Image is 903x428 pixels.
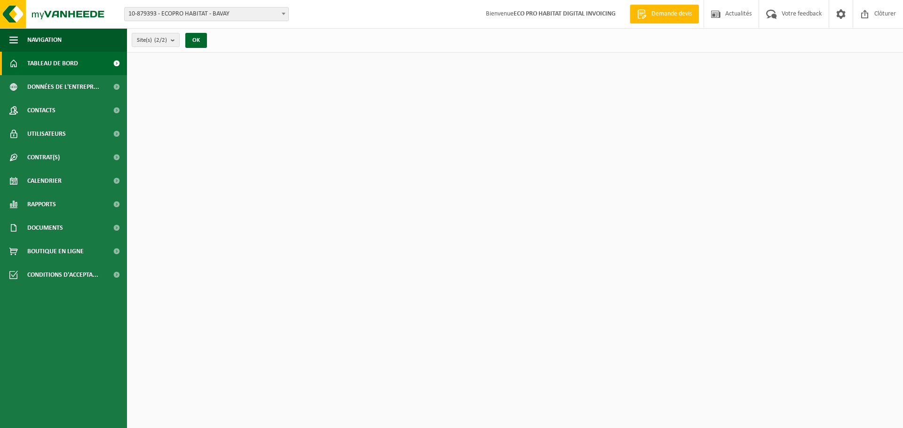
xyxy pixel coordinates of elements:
span: Demande devis [649,9,694,19]
button: OK [185,33,207,48]
count: (2/2) [154,37,167,43]
span: Boutique en ligne [27,240,84,263]
a: Demande devis [630,5,699,23]
span: 10-879393 - ECOPRO HABITAT - BAVAY [125,8,288,21]
span: Contrat(s) [27,146,60,169]
span: Site(s) [137,33,167,47]
span: Documents [27,216,63,240]
span: Conditions d'accepta... [27,263,98,287]
span: Navigation [27,28,62,52]
span: Rapports [27,193,56,216]
span: Calendrier [27,169,62,193]
span: 10-879393 - ECOPRO HABITAT - BAVAY [124,7,289,21]
span: Contacts [27,99,55,122]
span: Tableau de bord [27,52,78,75]
span: Données de l'entrepr... [27,75,99,99]
strong: ECO PRO HABITAT DIGITAL INVOICING [514,10,616,17]
button: Site(s)(2/2) [132,33,180,47]
span: Utilisateurs [27,122,66,146]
